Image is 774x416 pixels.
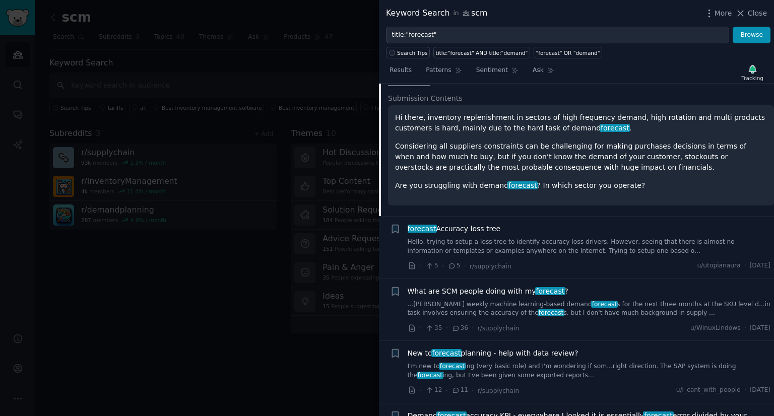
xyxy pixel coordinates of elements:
div: Tracking [741,75,763,82]
a: ...[PERSON_NAME] weekly machine learning-based demandforecasts for the next three months at the S... [408,300,771,318]
button: Tracking [738,62,767,83]
span: · [472,323,474,333]
span: · [472,385,474,396]
span: 35 [425,324,442,333]
span: u/i_cant_with_people [676,386,741,395]
span: 36 [451,324,468,333]
span: Accuracy loss tree [408,224,501,234]
a: What are SCM people doing with myforecast? [408,286,568,297]
span: forecast [600,124,630,132]
span: · [420,323,422,333]
div: Keyword Search scm [386,7,487,20]
span: · [446,323,448,333]
span: [DATE] [750,324,770,333]
span: · [464,261,466,271]
span: Close [748,8,767,19]
span: Search Tips [397,49,428,56]
a: New toforecastplanning - help with data review? [408,348,578,359]
div: title:"forecast" AND title:"demand" [436,49,528,56]
span: Sentiment [476,66,508,75]
a: Sentiment [473,62,522,83]
span: · [744,386,746,395]
span: What are SCM people doing with my ? [408,286,568,297]
input: Try a keyword related to your business [386,27,729,44]
span: · [744,261,746,270]
span: forecast [591,301,618,308]
a: title:"forecast" AND title:"demand" [433,47,530,58]
span: 5 [425,261,438,270]
span: Submission Contents [388,93,463,104]
button: More [704,8,732,19]
p: Considering all suppliers constraints can be challenging for making purchases decisions in terms ... [395,141,767,173]
span: forecast [431,349,462,357]
button: Search Tips [386,47,430,58]
a: Hello, trying to setup a loss tree to identify accuracy loss drivers. However, seeing that there ... [408,238,771,255]
span: · [442,261,444,271]
span: r/supplychain [478,325,520,332]
span: · [446,385,448,396]
a: "forecast" OR "demand" [534,47,602,58]
span: forecast [535,287,565,295]
p: Hi there, inventory replenishment in sectors of high frequency demand, high rotation and multi pr... [395,112,767,133]
span: Ask [533,66,544,75]
span: forecast [407,225,437,233]
span: · [420,385,422,396]
span: forecast [507,181,538,189]
span: u/WinuxLindows [690,324,741,333]
span: · [744,324,746,333]
a: forecastAccuracy loss tree [408,224,501,234]
span: forecast [439,363,466,370]
span: 12 [425,386,442,395]
span: u/utopianaura [697,261,740,270]
p: Are you struggling with demand ? In which sector you operate? [395,180,767,191]
span: · [420,261,422,271]
span: forecast [538,309,564,316]
span: in [453,9,459,18]
span: Patterns [426,66,451,75]
button: Browse [733,27,770,44]
span: Results [390,66,412,75]
span: 5 [447,261,460,270]
button: Close [735,8,767,19]
a: Results [386,62,415,83]
span: 11 [451,386,468,395]
span: [DATE] [750,386,770,395]
a: Ask [529,62,558,83]
span: r/supplychain [470,263,511,270]
span: New to planning - help with data review? [408,348,578,359]
a: Patterns [422,62,465,83]
a: I'm new toforecasting (very basic role) and I'm wondering if som...right direction. The SAP syste... [408,362,771,380]
span: r/supplychain [478,387,520,394]
span: More [715,8,732,19]
span: [DATE] [750,261,770,270]
span: forecast [417,372,443,379]
div: "forecast" OR "demand" [536,49,600,56]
